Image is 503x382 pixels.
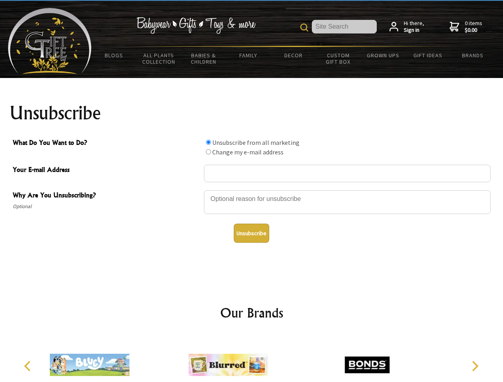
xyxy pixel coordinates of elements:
a: BLOGS [92,47,137,64]
a: Gift Ideas [405,47,450,64]
strong: $0.00 [465,27,482,34]
input: Your E-mail Address [204,165,491,182]
label: Change my e-mail address [212,148,284,156]
a: Brands [450,47,495,64]
img: product search [300,23,308,31]
img: Babyware - Gifts - Toys and more... [8,8,92,74]
a: Grown Ups [360,47,405,64]
a: 0 items$0.00 [450,20,482,34]
span: 0 items [465,19,482,34]
span: Hi there, [404,20,424,34]
strong: Sign in [404,27,424,34]
input: Site Search [312,20,377,33]
a: Family [226,47,271,64]
button: Next [466,357,483,375]
a: Babies & Children [181,47,226,70]
span: Your E-mail Address [13,165,200,176]
a: Decor [271,47,316,64]
a: Custom Gift Box [316,47,361,70]
button: Previous [20,357,37,375]
a: All Plants Collection [137,47,182,70]
label: Unsubscribe from all marketing [212,138,299,146]
span: Optional [13,202,200,211]
span: Why Are You Unsubscribing? [13,190,200,202]
input: What Do You Want to Do? [206,140,211,145]
span: What Do You Want to Do? [13,138,200,149]
img: Babywear - Gifts - Toys & more [136,17,256,34]
button: Unsubscribe [234,224,269,243]
input: What Do You Want to Do? [206,149,211,154]
h2: Our Brands [16,303,487,322]
h1: Unsubscribe [10,103,494,123]
textarea: Why Are You Unsubscribing? [204,190,491,214]
a: Hi there,Sign in [389,20,424,34]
